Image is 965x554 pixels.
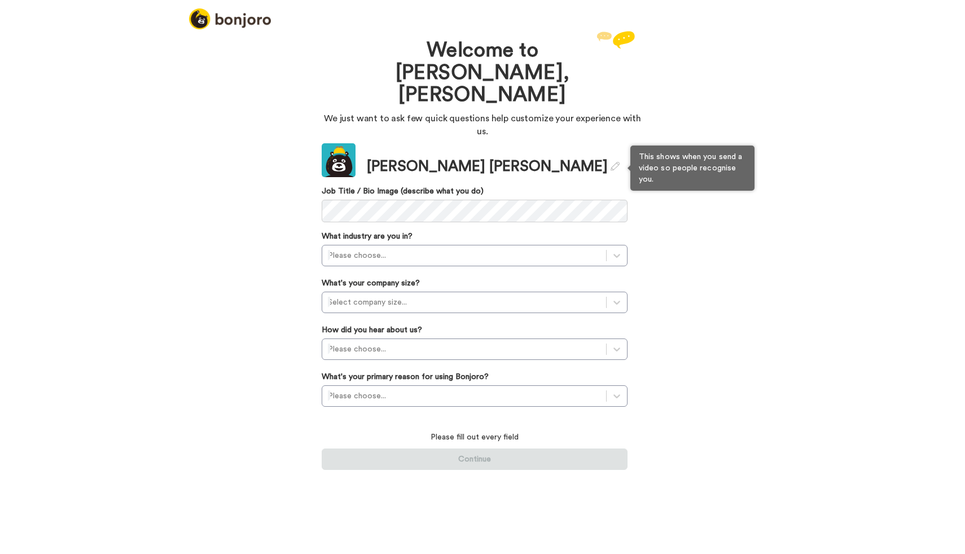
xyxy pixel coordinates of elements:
[322,371,489,382] label: What's your primary reason for using Bonjoro?
[596,31,635,49] img: reply.svg
[322,231,413,242] label: What industry are you in?
[322,186,628,197] label: Job Title / Bio Image (describe what you do)
[630,146,755,191] div: This shows when you send a video so people recognise you.
[367,156,620,177] div: [PERSON_NAME] [PERSON_NAME]
[322,112,643,138] p: We just want to ask few quick questions help customize your experience with us.
[322,432,628,443] p: Please fill out every field
[189,8,271,29] img: logo_full.png
[322,324,422,336] label: How did you hear about us?
[322,449,628,470] button: Continue
[322,278,420,289] label: What's your company size?
[356,39,609,107] h1: Welcome to [PERSON_NAME], [PERSON_NAME]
